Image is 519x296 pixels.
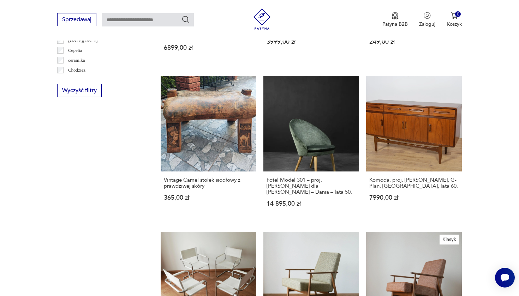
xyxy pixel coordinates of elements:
img: Ikonka użytkownika [424,12,431,19]
a: Fotel Model 301 – proj. Ejvind A. Johansson dla Godtfred H. Petersen – Dania – lata 50.Fotel Mode... [263,76,359,221]
h3: Vintage Camel stołek siodłowy z prawdziwej skóry [164,177,253,189]
img: Patyna - sklep z meblami i dekoracjami vintage [251,8,273,30]
p: Ćmielów [68,76,85,84]
p: ceramika [68,56,85,64]
img: Ikona koszyka [451,12,458,19]
p: Cepelia [68,47,82,54]
div: 0 [455,11,461,17]
p: Patyna B2B [382,21,408,28]
p: 365,00 zł [164,195,253,201]
button: Sprzedawaj [57,13,96,26]
h3: Komoda, proj. [PERSON_NAME], G-Plan, [GEOGRAPHIC_DATA], lata 60. [369,177,459,189]
p: 3999,00 zł [267,39,356,45]
a: Komoda, proj. V. Wilkins, G-Plan, Wielka Brytania, lata 60.Komoda, proj. [PERSON_NAME], G-Plan, [... [366,76,462,221]
button: Wyczyść filtry [57,84,102,97]
button: 0Koszyk [447,12,462,28]
p: 6899,00 zł [164,45,253,51]
button: Zaloguj [419,12,435,28]
button: Patyna B2B [382,12,408,28]
p: Koszyk [447,21,462,28]
p: 14 895,00 zł [267,201,356,207]
p: Chodzież [68,66,85,74]
button: Szukaj [181,15,190,24]
p: 7990,00 zł [369,195,459,201]
p: 249,00 zł [369,39,459,45]
iframe: Smartsupp widget button [495,268,515,288]
h3: Fotel Model 301 – proj. [PERSON_NAME] dla [PERSON_NAME] – Dania – lata 50. [267,177,356,195]
img: Ikona medalu [392,12,399,20]
p: Zaloguj [419,21,435,28]
a: Sprzedawaj [57,18,96,23]
a: Ikona medaluPatyna B2B [382,12,408,28]
a: Vintage Camel stołek siodłowy z prawdziwej skóryVintage Camel stołek siodłowy z prawdziwej skóry3... [161,76,256,221]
